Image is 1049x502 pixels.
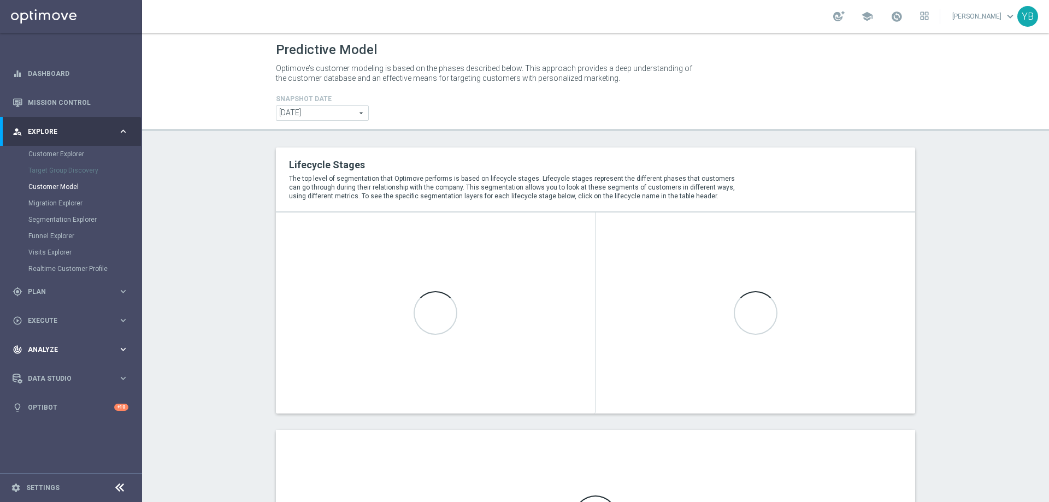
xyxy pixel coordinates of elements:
[13,403,22,412] i: lightbulb
[28,146,141,162] div: Customer Explorer
[13,127,118,137] div: Explore
[13,316,118,326] div: Execute
[13,393,128,422] div: Optibot
[28,215,114,224] a: Segmentation Explorer
[12,345,129,354] button: track_changes Analyze keyboard_arrow_right
[118,344,128,355] i: keyboard_arrow_right
[13,345,118,355] div: Analyze
[26,485,60,491] a: Settings
[28,150,114,158] a: Customer Explorer
[28,128,118,135] span: Explore
[28,317,118,324] span: Execute
[28,261,141,277] div: Realtime Customer Profile
[276,95,369,103] h4: Snapshot Date
[28,393,114,422] a: Optibot
[28,179,141,195] div: Customer Model
[28,162,141,179] div: Target Group Discovery
[1017,6,1038,27] div: YB
[12,127,129,136] button: person_search Explore keyboard_arrow_right
[118,315,128,326] i: keyboard_arrow_right
[28,248,114,257] a: Visits Explorer
[276,63,697,83] p: Optimove’s customer modeling is based on the phases described below. This approach provides a dee...
[13,69,22,79] i: equalizer
[13,287,118,297] div: Plan
[28,244,141,261] div: Visits Explorer
[13,127,22,137] i: person_search
[114,404,128,411] div: +10
[289,174,745,200] p: The top level of segmentation that Optimove performs is based on lifecycle stages. Lifecycle stag...
[28,211,141,228] div: Segmentation Explorer
[13,345,22,355] i: track_changes
[28,288,118,295] span: Plan
[118,373,128,383] i: keyboard_arrow_right
[28,228,141,244] div: Funnel Explorer
[118,286,128,297] i: keyboard_arrow_right
[1004,10,1016,22] span: keyboard_arrow_down
[28,182,114,191] a: Customer Model
[13,88,128,117] div: Mission Control
[13,316,22,326] i: play_circle_outline
[28,264,114,273] a: Realtime Customer Profile
[861,10,873,22] span: school
[28,375,118,382] span: Data Studio
[11,483,21,493] i: settings
[12,98,129,107] button: Mission Control
[28,195,141,211] div: Migration Explorer
[28,346,118,353] span: Analyze
[118,126,128,137] i: keyboard_arrow_right
[28,59,128,88] a: Dashboard
[28,199,114,208] a: Migration Explorer
[289,158,745,172] h2: Lifecycle Stages
[276,42,377,58] h1: Predictive Model
[12,69,129,78] button: equalizer Dashboard
[12,374,129,383] button: Data Studio keyboard_arrow_right
[12,403,129,412] button: lightbulb Optibot +10
[12,287,129,296] button: gps_fixed Plan keyboard_arrow_right
[13,287,22,297] i: gps_fixed
[28,232,114,240] a: Funnel Explorer
[12,316,129,325] button: play_circle_outline Execute keyboard_arrow_right
[13,59,128,88] div: Dashboard
[13,374,118,383] div: Data Studio
[28,88,128,117] a: Mission Control
[951,8,1017,25] a: [PERSON_NAME]keyboard_arrow_down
